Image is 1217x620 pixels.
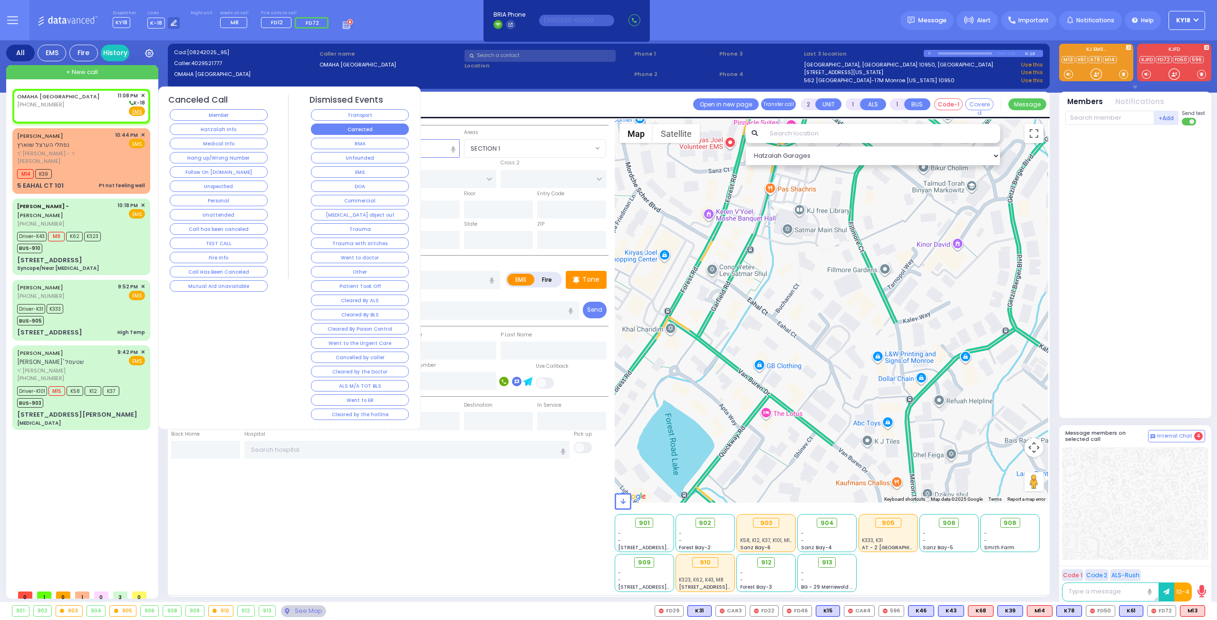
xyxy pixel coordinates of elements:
[618,537,621,544] span: -
[48,386,65,396] span: M15
[1147,605,1176,617] div: FD72
[1137,47,1211,54] label: KJFD
[17,398,43,408] span: BUS-903
[618,530,621,537] span: -
[1150,434,1155,439] img: comment-alt.png
[1008,98,1046,110] button: Message
[860,98,886,110] button: ALS
[311,109,409,121] button: Transport
[534,274,560,286] label: Fire
[740,537,793,544] span: K58, K12, K37, K101, M15
[174,70,316,78] label: OMAHA [GEOGRAPHIC_DATA]
[719,70,801,78] span: Phone 4
[17,316,44,325] span: BUS-905
[638,558,651,567] span: 909
[231,19,239,26] span: M8
[311,209,409,220] button: [MEDICAL_DATA] object out
[94,591,108,599] span: 0
[187,48,229,56] span: [08242025_95]
[101,45,129,61] a: History
[17,93,100,100] a: OMAHA [GEOGRAPHIC_DATA]
[186,606,204,616] div: 909
[844,605,875,617] div: CAR4
[17,265,99,272] div: Syncope/Near [MEDICAL_DATA]
[38,14,101,26] img: Logo
[464,129,478,136] label: Areas
[132,591,146,599] span: 0
[1067,96,1103,107] button: Members
[968,605,994,617] div: ALS
[1076,16,1114,25] span: Notifications
[17,150,112,165] span: ר' [PERSON_NAME] - ר' [PERSON_NAME]
[923,530,926,537] span: -
[170,195,268,206] button: Personal
[84,232,101,241] span: K323
[17,410,137,420] div: [STREET_ADDRESS][PERSON_NAME]
[170,166,268,178] button: Follow On [DOMAIN_NAME]
[191,10,212,16] label: Night unit
[259,606,276,616] div: 913
[804,61,993,69] a: [GEOGRAPHIC_DATA], [GEOGRAPHIC_DATA] 10950, [GEOGRAPHIC_DATA]
[918,16,947,25] span: Message
[129,291,145,300] span: EMS
[493,10,525,19] span: BRIA Phone
[170,280,268,292] button: Mutual Aid Unavailable
[170,238,268,249] button: TEST CALL
[48,232,65,241] span: M8
[753,518,779,528] div: 903
[17,374,64,382] span: [PHONE_NUMBER]
[87,606,106,616] div: 904
[170,223,268,235] button: Call has been canceled
[271,19,283,26] span: FD12
[17,349,63,357] a: [PERSON_NAME]
[47,304,63,314] span: K333
[639,518,650,528] span: 901
[740,576,743,583] span: -
[1182,110,1205,117] span: Send text
[1154,111,1179,125] button: +Add
[113,591,127,599] span: 3
[311,266,409,277] button: Other
[170,109,268,121] button: Member
[311,223,409,235] button: Trauma
[536,362,569,370] label: Use Callback
[801,576,804,583] span: -
[311,394,409,406] button: Went to ER
[311,252,409,263] button: Went to doctor
[740,583,772,591] span: Forest Bay-3
[750,605,779,617] div: FD22
[720,609,724,613] img: red-radio-icon.svg
[6,45,35,61] div: All
[815,98,841,110] button: UNIT
[1024,472,1043,491] button: Drag Pegman onto the map to open Street View
[862,537,883,544] span: K333, K31
[1157,433,1192,439] span: Internal Chat
[67,386,83,396] span: K58
[18,591,32,599] span: 0
[582,275,599,285] p: Tone
[1180,605,1205,617] div: M13
[281,605,326,617] div: See map
[311,280,409,292] button: Patient Took Off
[170,209,268,220] button: Unattended
[801,537,804,544] span: -
[117,92,138,99] span: 11:08 PM
[117,349,138,356] span: 9:42 PM
[311,337,409,349] button: Went to the Urgent Care
[17,358,84,366] span: [PERSON_NAME]' שטעסל
[679,530,682,537] span: -
[1180,605,1205,617] div: ALS
[75,591,89,599] span: 1
[17,132,63,140] a: [PERSON_NAME]
[938,605,964,617] div: BLS
[1021,76,1043,85] a: Use this
[170,138,268,149] button: Medical Info
[687,605,712,617] div: BLS
[141,348,145,356] span: ✕
[801,544,832,551] span: Sanz Bay-4
[862,544,932,551] span: AT - 2 [GEOGRAPHIC_DATA]
[174,59,316,67] label: Caller:
[311,152,409,163] button: Unfounded
[655,605,684,617] div: FD29
[537,190,564,198] label: Entry Code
